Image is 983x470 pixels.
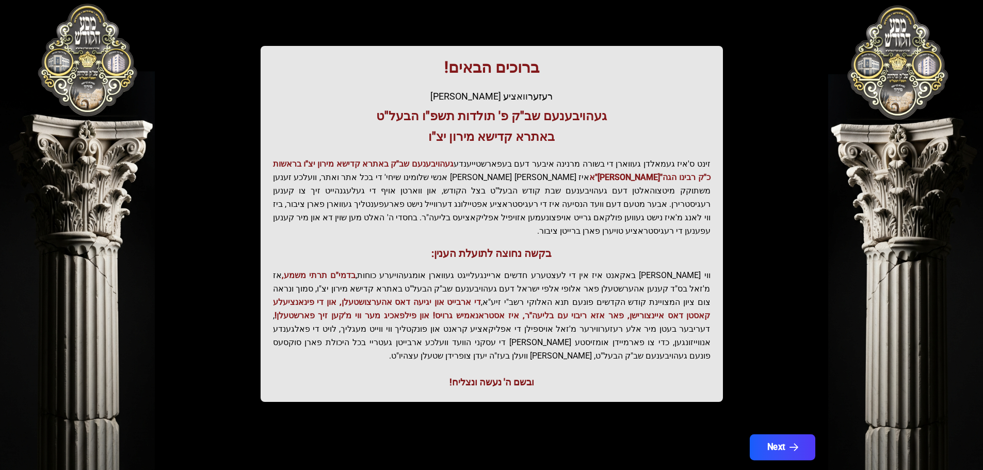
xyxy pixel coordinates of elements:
[273,269,711,363] p: ווי [PERSON_NAME] באקאנט איז אין די לעצטערע חדשים אריינגעלייגט געווארן אומגעהויערע כוחות, אז מ'זא...
[273,89,711,104] div: רעזערוואציע [PERSON_NAME]
[273,375,711,390] div: ובשם ה' נעשה ונצליח!
[273,157,711,238] p: זינט ס'איז געמאלדן געווארן די בשורה מרנינה איבער דעם בעפארשטייענדע איז [PERSON_NAME] [PERSON_NAME...
[273,159,711,182] span: געהויבענעם שב"ק באתרא קדישא מירון יצ"ו בראשות כ"ק רבינו הגה"[PERSON_NAME]"א
[273,128,711,145] h3: באתרא קדישא מירון יצ"ו
[282,270,356,280] span: בדמי"ם תרתי משמע,
[749,434,815,460] button: Next
[273,297,711,320] span: די ארבייט און יגיעה דאס אהערצושטעלן, און די פינאנציעלע קאסטן דאס איינצורישן, פאר אזא ריבוי עם בלי...
[273,108,711,124] h3: געהויבענעם שב"ק פ' תולדות תשפ"ו הבעל"ט
[273,246,711,261] h3: בקשה נחוצה לתועלת הענין:
[273,58,711,77] h1: ברוכים הבאים!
